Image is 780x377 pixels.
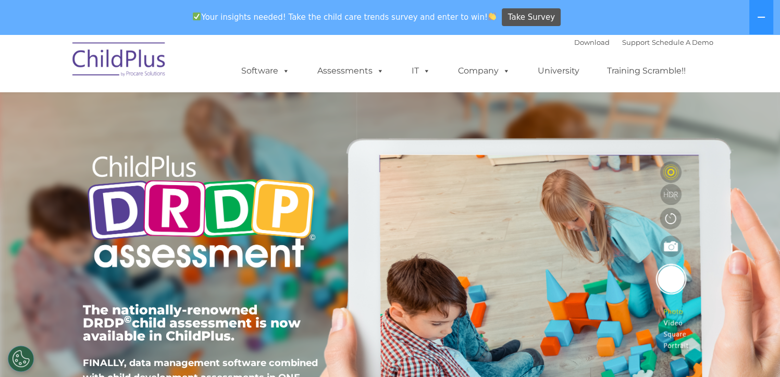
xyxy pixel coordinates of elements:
[502,8,561,27] a: Take Survey
[401,60,441,81] a: IT
[67,35,171,87] img: ChildPlus by Procare Solutions
[652,38,713,46] a: Schedule A Demo
[193,13,201,20] img: ✅
[83,302,301,344] span: The nationally-renowned DRDP child assessment is now available in ChildPlus.
[488,13,496,20] img: 👏
[574,38,713,46] font: |
[189,7,501,27] span: Your insights needed! Take the child care trends survey and enter to win!
[574,38,610,46] a: Download
[231,60,300,81] a: Software
[527,60,590,81] a: University
[448,60,521,81] a: Company
[508,8,555,27] span: Take Survey
[307,60,394,81] a: Assessments
[124,313,132,325] sup: ©
[8,346,34,372] button: Cookies Settings
[83,141,319,285] img: Copyright - DRDP Logo Light
[597,60,696,81] a: Training Scramble!!
[622,38,650,46] a: Support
